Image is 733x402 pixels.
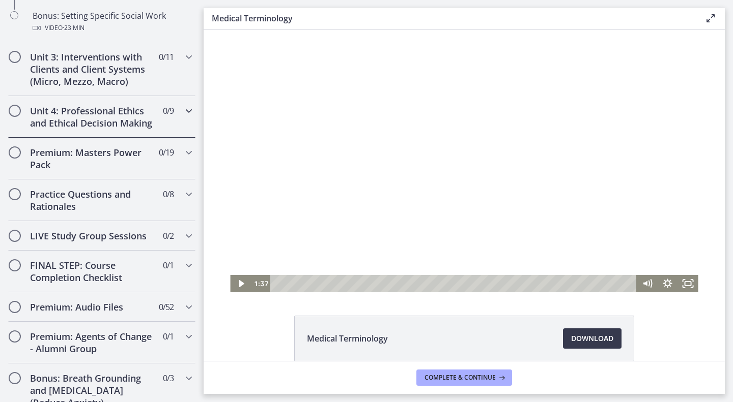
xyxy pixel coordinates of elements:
button: Fullscreen [474,245,495,263]
div: Bonus: Setting Specific Social Work [33,10,191,34]
button: Show settings menu [454,245,474,263]
h2: Practice Questions and Rationales [30,188,154,212]
span: 0 / 3 [163,372,174,384]
h2: Premium: Audio Files [30,301,154,313]
button: Mute [434,245,454,263]
h2: FINAL STEP: Course Completion Checklist [30,259,154,284]
button: Complete & continue [416,369,512,386]
h2: LIVE Study Group Sessions [30,230,154,242]
h3: Medical Terminology [212,12,688,24]
span: 0 / 1 [163,330,174,343]
div: Video [33,22,191,34]
span: 0 / 9 [163,105,174,117]
h2: Unit 3: Interventions with Clients and Client Systems (Micro, Mezzo, Macro) [30,51,154,87]
iframe: Video Lesson [204,29,725,292]
span: 0 / 1 [163,259,174,271]
span: 0 / 8 [163,188,174,200]
a: Download [563,328,622,349]
span: 0 / 19 [159,146,174,159]
span: · 23 min [63,22,84,34]
span: 0 / 11 [159,51,174,63]
span: 0 / 52 [159,301,174,313]
h2: Premium: Agents of Change - Alumni Group [30,330,154,355]
h2: Premium: Masters Power Pack [30,146,154,171]
span: Download [571,332,613,345]
h2: Unit 4: Professional Ethics and Ethical Decision Making [30,105,154,129]
span: Medical Terminology [307,332,388,345]
span: Complete & continue [425,374,496,382]
span: 0 / 2 [163,230,174,242]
